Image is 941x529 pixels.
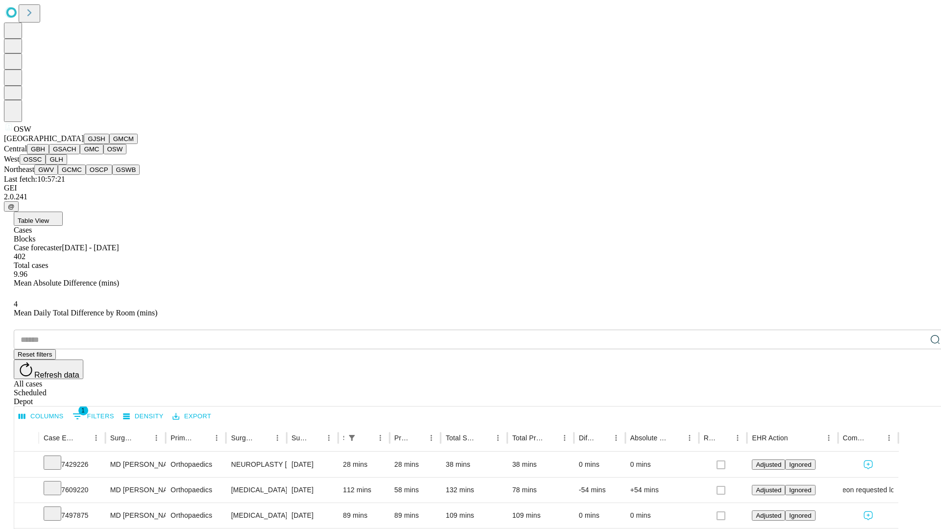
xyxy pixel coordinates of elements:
[170,409,214,424] button: Export
[595,431,609,445] button: Sort
[231,478,281,503] div: [MEDICAL_DATA] PALMAR OPEN PARTIAL
[579,452,620,477] div: 0 mins
[789,512,811,519] span: Ignored
[789,486,811,494] span: Ignored
[171,452,221,477] div: Orthopaedics
[477,431,491,445] button: Sort
[231,452,281,477] div: NEUROPLASTY [MEDICAL_DATA] AT [GEOGRAPHIC_DATA]
[827,478,909,503] span: Surgeon requested longer
[630,503,694,528] div: 0 mins
[4,175,65,183] span: Last fetch: 10:57:21
[89,431,103,445] button: Menu
[34,371,79,379] span: Refresh data
[882,431,896,445] button: Menu
[110,478,161,503] div: MD [PERSON_NAME] C [PERSON_NAME]
[4,144,27,153] span: Central
[579,434,594,442] div: Difference
[373,431,387,445] button: Menu
[110,434,135,442] div: Surgeon Name
[14,279,119,287] span: Mean Absolute Difference (mins)
[292,434,307,442] div: Surgery Date
[8,203,15,210] span: @
[78,406,88,415] span: 1
[171,503,221,528] div: Orthopaedics
[271,431,284,445] button: Menu
[512,434,543,442] div: Total Predicted Duration
[4,165,34,173] span: Northeast
[149,431,163,445] button: Menu
[19,482,34,499] button: Expand
[789,431,803,445] button: Sort
[395,478,436,503] div: 58 mins
[14,243,62,252] span: Case forecaster
[292,478,333,503] div: [DATE]
[19,507,34,525] button: Expand
[343,434,344,442] div: Scheduled In Room Duration
[14,270,27,278] span: 9.96
[822,431,836,445] button: Menu
[446,452,502,477] div: 38 mins
[4,192,937,201] div: 2.0.241
[669,431,683,445] button: Sort
[343,503,385,528] div: 89 mins
[756,486,781,494] span: Adjusted
[579,478,620,503] div: -54 mins
[75,431,89,445] button: Sort
[84,134,109,144] button: GJSH
[292,503,333,528] div: [DATE]
[49,144,80,154] button: GSACH
[4,134,84,143] span: [GEOGRAPHIC_DATA]
[112,165,140,175] button: GSWB
[257,431,271,445] button: Sort
[609,431,623,445] button: Menu
[4,201,19,212] button: @
[704,434,717,442] div: Resolved in EHR
[789,461,811,468] span: Ignored
[46,154,67,165] button: GLH
[752,485,785,495] button: Adjusted
[491,431,505,445] button: Menu
[4,155,20,163] span: West
[196,431,210,445] button: Sort
[121,409,166,424] button: Density
[18,351,52,358] span: Reset filters
[4,184,937,192] div: GEI
[512,478,569,503] div: 78 mins
[446,434,476,442] div: Total Scheduled Duration
[630,452,694,477] div: 0 mins
[44,503,100,528] div: 7497875
[27,144,49,154] button: GBH
[14,349,56,360] button: Reset filters
[512,452,569,477] div: 38 mins
[630,478,694,503] div: +54 mins
[308,431,322,445] button: Sort
[86,165,112,175] button: OSCP
[756,512,781,519] span: Adjusted
[19,457,34,474] button: Expand
[44,434,74,442] div: Case Epic Id
[717,431,731,445] button: Sort
[20,154,46,165] button: OSSC
[343,478,385,503] div: 112 mins
[446,478,502,503] div: 132 mins
[395,452,436,477] div: 28 mins
[558,431,571,445] button: Menu
[18,217,49,224] span: Table View
[446,503,502,528] div: 109 mins
[171,434,195,442] div: Primary Service
[322,431,336,445] button: Menu
[62,243,119,252] span: [DATE] - [DATE]
[110,452,161,477] div: MD [PERSON_NAME] C [PERSON_NAME]
[14,261,48,269] span: Total cases
[785,485,815,495] button: Ignored
[14,300,18,308] span: 4
[785,459,815,470] button: Ignored
[16,409,66,424] button: Select columns
[395,434,410,442] div: Predicted In Room Duration
[103,144,127,154] button: OSW
[109,134,138,144] button: GMCM
[544,431,558,445] button: Sort
[683,431,696,445] button: Menu
[843,478,893,503] div: Surgeon requested longer
[868,431,882,445] button: Sort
